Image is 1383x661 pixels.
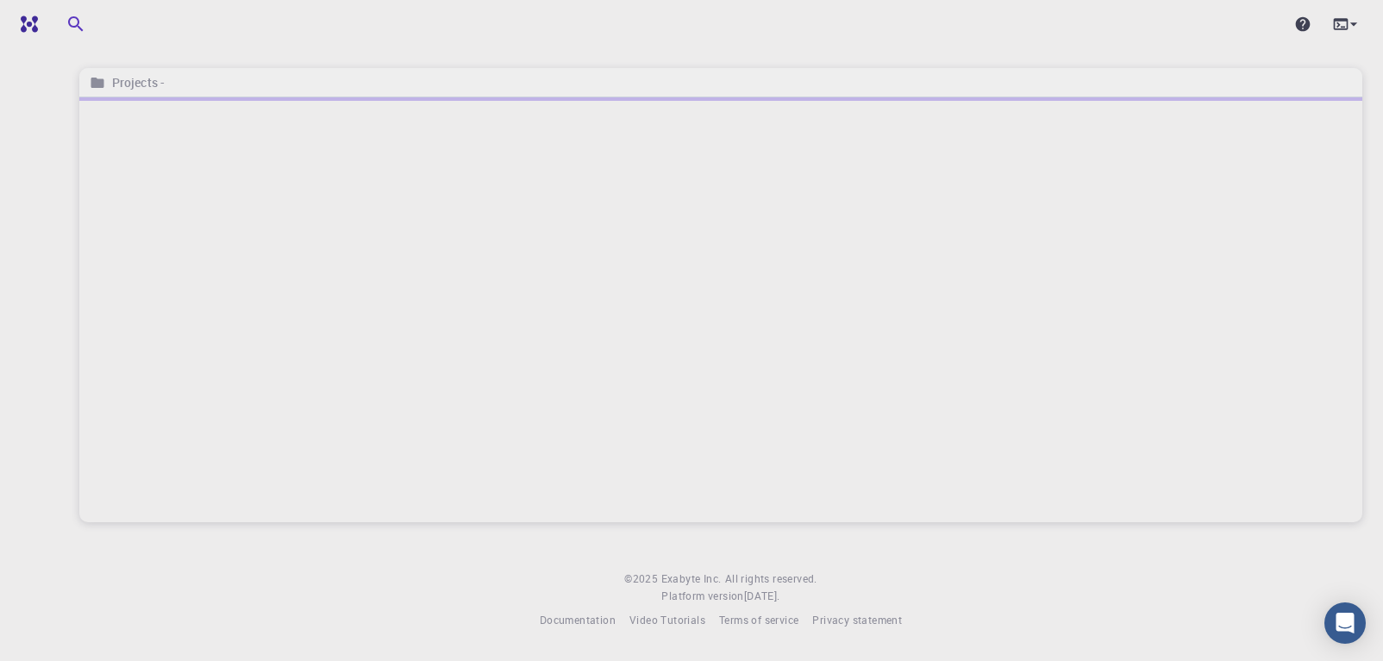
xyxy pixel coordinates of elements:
a: [DATE]. [744,588,780,605]
span: © 2025 [624,571,660,588]
span: Video Tutorials [629,613,705,627]
span: Terms of service [719,613,798,627]
a: Privacy statement [812,612,902,629]
a: Terms of service [719,612,798,629]
img: logo [14,16,38,33]
span: Documentation [540,613,616,627]
h6: Projects - [105,73,165,92]
a: Video Tutorials [629,612,705,629]
span: Platform version [661,588,743,605]
nav: breadcrumb [86,73,168,92]
span: Privacy statement [812,613,902,627]
a: Documentation [540,612,616,629]
span: Exabyte Inc. [661,571,722,585]
span: [DATE] . [744,589,780,602]
a: Exabyte Inc. [661,571,722,588]
div: Open Intercom Messenger [1324,602,1366,644]
span: All rights reserved. [725,571,817,588]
